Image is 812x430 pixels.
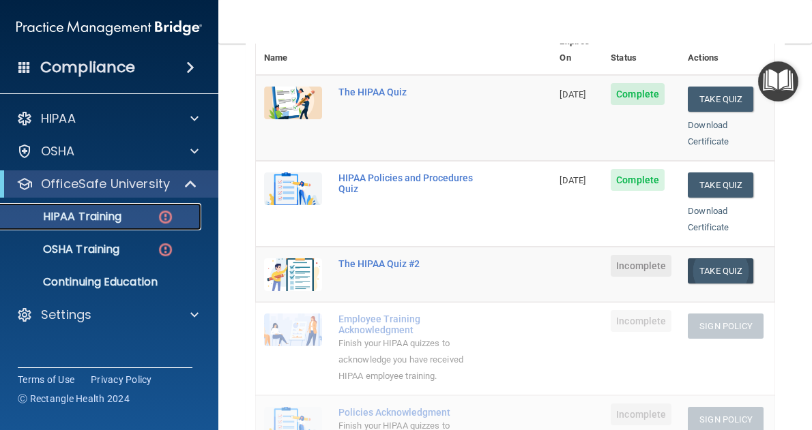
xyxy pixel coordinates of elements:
div: The HIPAA Quiz #2 [338,258,483,269]
span: Ⓒ Rectangle Health 2024 [18,392,130,405]
a: Settings [16,307,199,323]
a: Download Certificate [688,206,729,232]
p: OSHA Training [9,243,119,256]
button: Open Resource Center [758,61,798,102]
a: Download Certificate [688,120,729,147]
span: Complete [611,169,665,191]
a: HIPAA [16,110,199,127]
h4: Compliance [40,58,135,77]
div: Finish your HIPAA quizzes to acknowledge you have received HIPAA employee training. [338,335,483,384]
th: Status [603,25,680,75]
img: danger-circle.6113f641.png [157,241,174,258]
button: Take Quiz [688,172,753,198]
a: Terms of Use [18,373,74,386]
button: Take Quiz [688,258,753,283]
th: Name [256,25,330,75]
a: OfficeSafe University [16,176,198,192]
th: Actions [680,25,774,75]
p: Settings [41,307,91,323]
p: Continuing Education [9,275,195,289]
span: [DATE] [560,175,585,185]
span: [DATE] [560,89,585,99]
p: HIPAA Training [9,210,121,224]
p: OSHA [41,143,75,159]
p: HIPAA [41,110,76,127]
span: Incomplete [611,403,671,425]
p: OfficeSafe University [41,176,170,192]
div: HIPAA Policies and Procedures Quiz [338,172,483,194]
div: The HIPAA Quiz [338,87,483,97]
img: danger-circle.6113f641.png [157,209,174,226]
button: Take Quiz [688,87,753,112]
span: Incomplete [611,310,671,332]
a: OSHA [16,143,199,159]
button: Sign Policy [688,313,764,339]
th: Expires On [551,25,603,75]
div: Policies Acknowledgment [338,407,483,418]
div: Employee Training Acknowledgment [338,313,483,335]
img: PMB logo [16,14,202,42]
span: Incomplete [611,255,671,277]
a: Privacy Policy [91,373,152,386]
span: Complete [611,83,665,105]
